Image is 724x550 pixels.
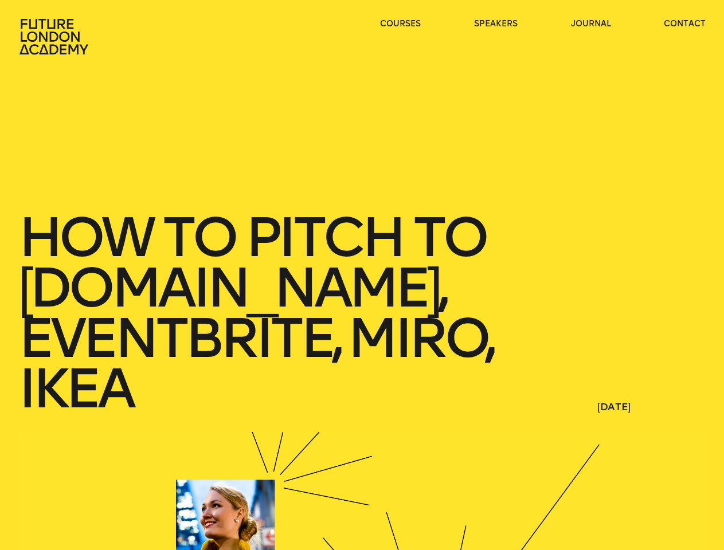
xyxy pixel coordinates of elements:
[664,18,706,30] a: contact
[380,18,421,30] a: courses
[474,18,518,30] a: speakers
[571,18,611,30] a: journal
[597,400,706,414] span: [DATE]
[18,212,525,414] h1: How to pitch to [DOMAIN_NAME], Eventbrite, Miro, IKEA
